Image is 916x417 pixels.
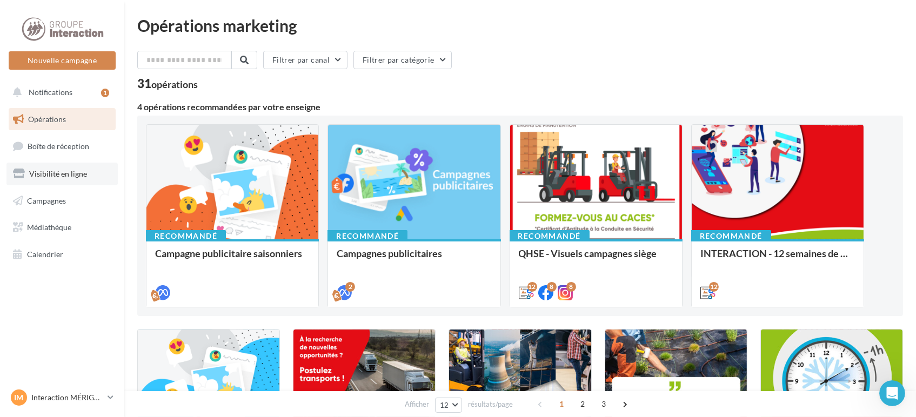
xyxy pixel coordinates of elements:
div: 1 [101,89,109,97]
div: opérations [151,79,198,89]
span: Calendrier [27,250,63,259]
span: IM [15,392,24,403]
div: Campagnes publicitaires [337,248,491,270]
button: Filtrer par catégorie [353,51,452,69]
span: Campagnes [27,196,66,205]
a: Boîte de réception [6,134,118,158]
span: Boîte de réception [28,142,89,151]
a: Visibilité en ligne [6,163,118,185]
div: QHSE - Visuels campagnes siège [519,248,673,270]
a: IM Interaction MÉRIGNAC [9,387,116,408]
div: Recommandé [691,230,771,242]
span: Visibilité en ligne [29,169,87,178]
span: 1 [553,395,570,413]
span: Notifications [29,88,72,97]
span: résultats/page [468,399,513,409]
span: 3 [595,395,612,413]
div: 2 [345,282,355,292]
span: Afficher [405,399,429,409]
button: Filtrer par canal [263,51,347,69]
p: Interaction MÉRIGNAC [31,392,103,403]
div: Opérations marketing [137,17,903,33]
div: Campagne publicitaire saisonniers [155,248,310,270]
div: 31 [137,78,198,90]
iframe: Intercom live chat [879,380,905,406]
span: 12 [440,401,449,409]
a: Opérations [6,108,118,131]
span: 2 [574,395,591,413]
button: 12 [435,398,463,413]
a: Campagnes [6,190,118,212]
div: Recommandé [327,230,407,242]
div: Recommandé [146,230,226,242]
div: 4 opérations recommandées par votre enseigne [137,103,903,111]
span: Opérations [28,115,66,124]
div: 8 [566,282,576,292]
span: Médiathèque [27,223,71,232]
div: 8 [547,282,557,292]
div: 12 [527,282,537,292]
div: Recommandé [510,230,590,242]
a: Calendrier [6,243,118,266]
a: Médiathèque [6,216,118,239]
div: INTERACTION - 12 semaines de publication [700,248,855,270]
div: 12 [709,282,719,292]
button: Nouvelle campagne [9,51,116,70]
button: Notifications 1 [6,81,113,104]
